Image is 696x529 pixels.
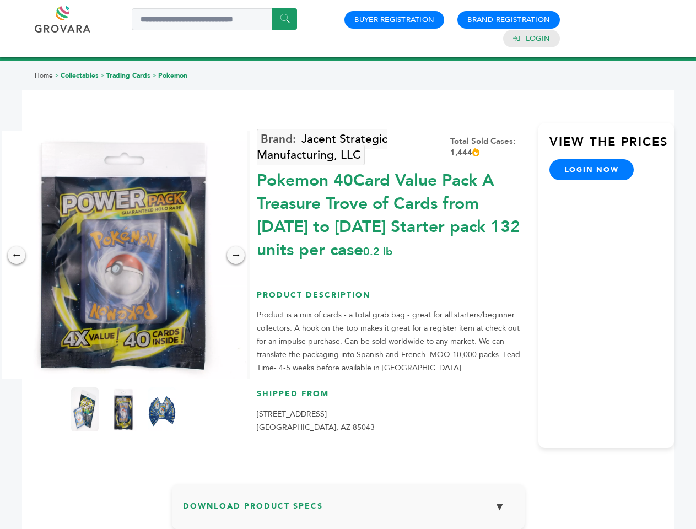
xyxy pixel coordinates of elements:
h3: Product Description [257,290,527,309]
input: Search a product or brand... [132,8,297,30]
h3: Download Product Specs [183,495,514,527]
a: Pokemon [158,71,187,80]
span: > [55,71,59,80]
a: Buyer Registration [354,15,434,25]
img: Pokemon 40-Card Value Pack – A Treasure Trove of Cards from 1996 to 2024 - Starter pack! 132 unit... [110,387,137,431]
span: > [100,71,105,80]
a: Trading Cards [106,71,150,80]
a: Collectables [61,71,99,80]
a: login now [549,159,634,180]
div: Pokemon 40Card Value Pack A Treasure Trove of Cards from [DATE] to [DATE] Starter pack 132 units ... [257,164,527,262]
img: Pokemon 40-Card Value Pack – A Treasure Trove of Cards from 1996 to 2024 - Starter pack! 132 unit... [71,387,99,431]
div: ← [8,246,25,264]
p: [STREET_ADDRESS] [GEOGRAPHIC_DATA], AZ 85043 [257,408,527,434]
a: Home [35,71,53,80]
p: Product is a mix of cards - a total grab bag - great for all starters/beginner collectors. A hook... [257,309,527,375]
div: → [227,246,245,264]
a: Login [526,34,550,44]
img: Pokemon 40-Card Value Pack – A Treasure Trove of Cards from 1996 to 2024 - Starter pack! 132 unit... [148,387,176,431]
a: Jacent Strategic Manufacturing, LLC [257,129,387,165]
h3: Shipped From [257,388,527,408]
span: > [152,71,157,80]
a: Brand Registration [467,15,550,25]
h3: View the Prices [549,134,674,159]
div: Total Sold Cases: 1,444 [450,136,527,159]
span: 0.2 lb [363,244,392,259]
button: ▼ [486,495,514,519]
